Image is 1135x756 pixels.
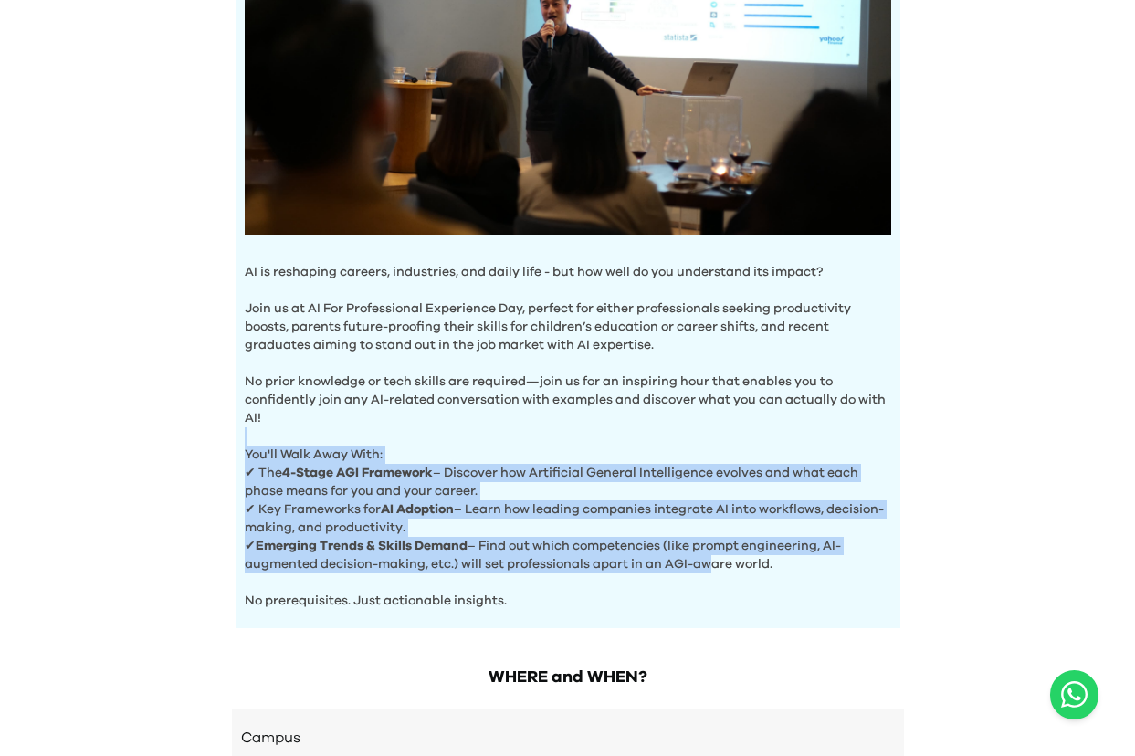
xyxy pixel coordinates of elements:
[282,467,433,479] b: 4-Stage AGI Framework
[1050,670,1098,719] button: Open WhatsApp chat
[232,665,904,690] h2: WHERE and WHEN?
[1050,670,1098,719] a: Chat with us on WhatsApp
[245,427,891,464] p: You'll Walk Away With:
[245,464,891,500] p: ✔ The – Discover how Artificial General Intelligence evolves and what each phase means for you an...
[241,727,895,749] h3: Campus
[381,503,454,516] b: AI Adoption
[256,540,468,552] b: Emerging Trends & Skills Demand
[245,500,891,537] p: ✔ Key Frameworks for – Learn how leading companies integrate AI into workflows, decision-making, ...
[245,354,891,427] p: No prior knowledge or tech skills are required—join us for an inspiring hour that enables you to ...
[245,263,891,281] p: AI is reshaping careers, industries, and daily life - but how well do you understand its impact?
[245,537,891,573] p: ✔ – Find out which competencies (like prompt engineering, AI-augmented decision-making, etc.) wil...
[245,281,891,354] p: Join us at AI For Professional Experience Day, perfect for either professionals seeking productiv...
[245,573,891,610] p: No prerequisites. Just actionable insights.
